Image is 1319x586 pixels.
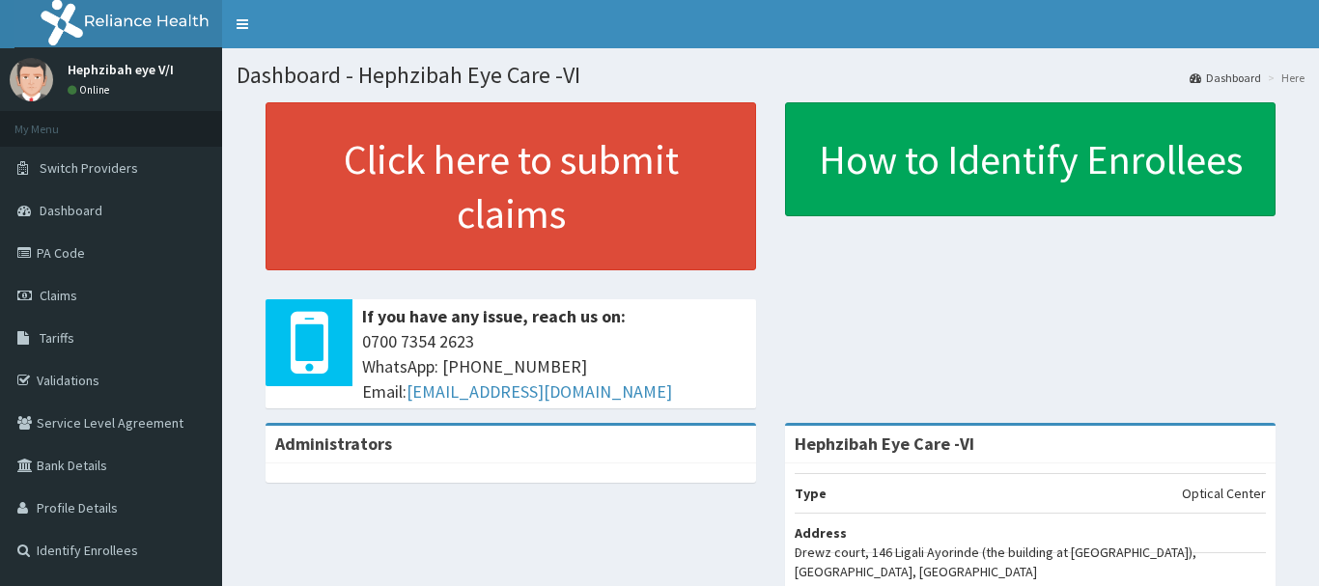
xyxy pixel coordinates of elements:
a: Dashboard [1190,70,1261,86]
b: Address [795,524,847,542]
a: [EMAIL_ADDRESS][DOMAIN_NAME] [407,380,672,403]
h1: Dashboard - Hephzibah Eye Care -VI [237,63,1305,88]
span: 0700 7354 2623 WhatsApp: [PHONE_NUMBER] Email: [362,329,746,404]
strong: Hephzibah Eye Care -VI [795,433,974,455]
span: Switch Providers [40,159,138,177]
p: Drewz court, 146 Ligali Ayorinde (the building at [GEOGRAPHIC_DATA]), [GEOGRAPHIC_DATA], [GEOGRAP... [795,543,1266,581]
b: Administrators [275,433,392,455]
b: Type [795,485,827,502]
b: If you have any issue, reach us on: [362,305,626,327]
span: Tariffs [40,329,74,347]
span: Claims [40,287,77,304]
a: Click here to submit claims [266,102,756,270]
a: How to Identify Enrollees [785,102,1276,216]
img: User Image [10,58,53,101]
p: Optical Center [1182,484,1266,503]
li: Here [1263,70,1305,86]
p: Hephzibah eye V/I [68,63,174,76]
span: Dashboard [40,202,102,219]
a: Online [68,83,114,97]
